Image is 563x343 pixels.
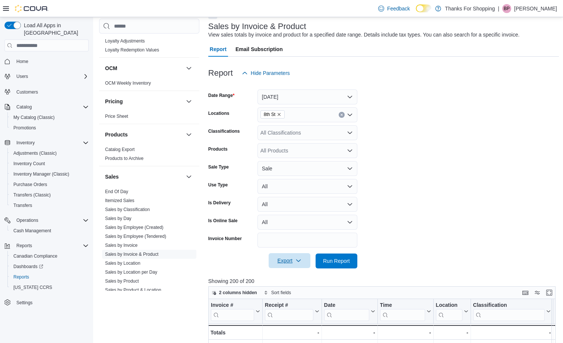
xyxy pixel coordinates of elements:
[269,253,310,268] button: Export
[208,146,228,152] label: Products
[257,215,357,230] button: All
[265,302,319,321] button: Receipt #
[105,207,150,212] a: Sales by Classification
[15,5,48,12] img: Cova
[13,103,35,111] button: Catalog
[257,89,357,104] button: [DATE]
[105,38,145,44] a: Loyalty Adjustments
[211,302,254,309] div: Invoice #
[105,251,158,257] span: Sales by Invoice & Product
[1,297,92,308] button: Settings
[10,113,89,122] span: My Catalog (Classic)
[105,173,119,180] h3: Sales
[208,22,306,31] h3: Sales by Invoice & Product
[13,138,38,147] button: Inventory
[251,69,290,77] span: Hide Parameters
[99,112,199,124] div: Pricing
[277,112,281,117] button: Remove 8th St from selection in this group
[10,273,89,281] span: Reports
[10,159,48,168] a: Inventory Count
[445,4,495,13] p: Thanks For Shopping
[10,201,35,210] a: Transfers
[10,180,50,189] a: Purchase Orders
[10,170,72,179] a: Inventory Manager (Classic)
[16,59,28,64] span: Home
[105,98,183,105] button: Pricing
[264,111,275,118] span: 8th St
[1,56,92,67] button: Home
[324,328,375,337] div: -
[16,104,32,110] span: Catalog
[208,128,240,134] label: Classifications
[13,274,29,280] span: Reports
[13,298,35,307] a: Settings
[13,253,57,259] span: Canadian Compliance
[105,64,183,72] button: OCM
[105,147,135,152] a: Catalog Export
[219,290,257,296] span: 2 columns hidden
[99,187,199,315] div: Sales
[210,42,227,57] span: Report
[265,302,313,321] div: Receipt # URL
[208,164,229,170] label: Sale Type
[10,149,60,158] a: Adjustments (Classic)
[105,80,151,86] span: OCM Weekly Inventory
[13,72,31,81] button: Users
[416,4,431,12] input: Dark Mode
[13,57,89,66] span: Home
[105,207,150,213] span: Sales by Classification
[13,228,51,234] span: Cash Management
[13,284,52,290] span: [US_STATE] CCRS
[7,261,92,272] a: Dashboards
[10,113,58,122] a: My Catalog (Classic)
[105,189,128,194] a: End Of Day
[208,236,242,242] label: Invoice Number
[208,31,520,39] div: View sales totals by invoice and product for a specified date range. Details include tax types. Y...
[7,179,92,190] button: Purchase Orders
[261,288,294,297] button: Sort fields
[184,172,193,181] button: Sales
[380,328,431,337] div: -
[380,302,425,321] div: Time
[105,64,117,72] h3: OCM
[105,261,140,266] a: Sales by Location
[7,190,92,200] button: Transfers (Classic)
[13,57,31,66] a: Home
[504,4,510,13] span: BP
[323,257,350,265] span: Run Report
[324,302,375,321] button: Date
[10,283,55,292] a: [US_STATE] CCRS
[105,189,128,195] span: End Of Day
[1,240,92,251] button: Reports
[13,216,41,225] button: Operations
[13,88,41,97] a: Customers
[7,200,92,211] button: Transfers
[436,302,462,321] div: Location
[13,125,36,131] span: Promotions
[105,287,161,293] a: Sales by Product & Location
[208,200,231,206] label: Is Delivery
[436,302,468,321] button: Location
[105,287,161,293] span: Sales by Product & Location
[13,103,89,111] span: Catalog
[10,262,46,271] a: Dashboards
[10,252,60,261] a: Canadian Compliance
[10,226,89,235] span: Cash Management
[13,182,47,188] span: Purchase Orders
[10,252,89,261] span: Canadian Compliance
[105,198,135,204] span: Itemized Sales
[1,86,92,97] button: Customers
[502,4,511,13] div: Branden Pizzey
[105,47,159,53] span: Loyalty Redemption Values
[99,37,199,57] div: Loyalty
[105,131,183,138] button: Products
[514,4,557,13] p: [PERSON_NAME]
[105,260,140,266] span: Sales by Location
[324,302,369,309] div: Date
[105,114,128,119] a: Price Sheet
[105,243,137,248] a: Sales by Invoice
[13,87,89,96] span: Customers
[436,302,462,309] div: Location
